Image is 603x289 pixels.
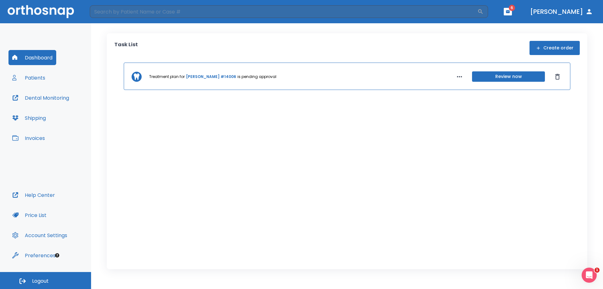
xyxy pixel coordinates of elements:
[8,5,74,18] img: Orthosnap
[582,268,597,283] iframe: Intercom live chat
[8,131,49,146] button: Invoices
[530,41,580,55] button: Create order
[114,41,138,55] p: Task List
[237,74,276,80] p: is pending approval
[528,6,595,17] button: [PERSON_NAME]
[8,228,71,243] button: Account Settings
[509,5,515,11] span: 6
[472,71,545,82] button: Review now
[8,248,59,263] button: Preferences
[186,74,236,80] a: [PERSON_NAME] #14006
[8,50,56,65] button: Dashboard
[8,208,50,223] button: Price List
[149,74,185,80] p: Treatment plan for
[54,253,60,258] div: Tooltip anchor
[8,110,50,125] button: Shipping
[32,278,49,285] span: Logout
[552,72,562,82] button: Dismiss
[8,70,49,85] button: Patients
[8,90,73,105] button: Dental Monitoring
[90,5,477,18] input: Search by Patient Name or Case #
[595,268,600,273] span: 1
[8,187,59,203] button: Help Center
